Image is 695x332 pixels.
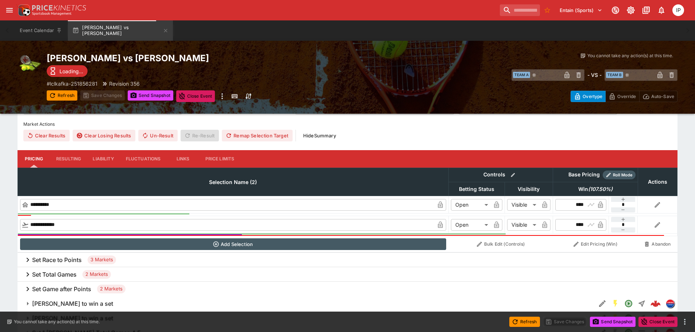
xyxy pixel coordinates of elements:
[590,317,636,327] button: Send Snapshot
[605,91,639,102] button: Override
[18,296,596,311] button: [PERSON_NAME] to win a set
[650,298,661,309] div: bc8ca8d0-4eb7-4438-bda1-ea3bdc8dca3c
[88,256,116,263] span: 3 Markets
[200,150,240,168] button: Price Limits
[59,67,83,75] p: Loading...
[451,238,551,250] button: Bulk Edit (Controls)
[588,185,613,194] em: ( 107.50 %)
[638,317,677,327] button: Close Event
[639,91,677,102] button: Auto-Save
[167,150,200,168] button: Links
[648,296,663,311] a: bc8ca8d0-4eb7-4438-bda1-ea3bdc8dca3c
[451,199,491,211] div: Open
[20,238,447,250] button: Add Selection
[640,4,653,17] button: Documentation
[655,4,668,17] button: Notifications
[82,271,111,278] span: 2 Markets
[606,72,623,78] span: Team B
[571,91,677,102] div: Start From
[73,130,135,141] button: Clear Losing Results
[509,317,540,327] button: Refresh
[670,2,686,18] button: Isaac Plummer
[32,300,113,308] h6: [PERSON_NAME] to win a set
[128,90,173,101] button: Send Snapshot
[610,172,636,178] span: Roll Mode
[47,52,362,64] h2: Copy To Clipboard
[68,20,173,41] button: [PERSON_NAME] vs [PERSON_NAME]
[18,52,41,76] img: tennis.png
[32,271,77,278] h6: Set Total Games
[109,80,140,87] p: Revision 356
[181,130,219,141] span: Re-Result
[451,185,502,194] span: Betting Status
[23,119,672,130] label: Market Actions
[603,171,636,179] div: Show/hide Price Roll mode configuration.
[609,297,622,310] button: SGM Enabled
[32,285,91,293] h6: Set Game after Points
[47,80,97,87] p: Copy To Clipboard
[648,311,663,325] a: ec763584-c955-450e-9b30-bb6a38991fa5
[640,238,675,250] button: Abandon
[18,311,596,325] button: [PERSON_NAME] to win a set
[507,219,539,231] div: Visible
[570,185,621,194] span: Win(107.50%)
[500,4,540,16] input: search
[510,185,548,194] span: Visibility
[507,199,539,211] div: Visible
[650,298,661,309] img: logo-cerberus--red.svg
[15,20,66,41] button: Event Calendar
[555,4,607,16] button: Select Tenant
[3,4,16,17] button: open drawer
[14,319,100,325] p: You cannot take any action(s) at this time.
[448,168,553,182] th: Controls
[587,71,602,79] h6: - VS -
[32,12,72,15] img: Sportsbook Management
[672,4,684,16] div: Isaac Plummer
[138,130,177,141] button: Un-Result
[596,297,609,310] button: Edit Detail
[32,5,86,11] img: PriceKinetics
[666,300,674,308] img: lclkafka
[508,170,518,180] button: Bulk edit
[571,91,606,102] button: Overtype
[541,4,553,16] button: No Bookmarks
[624,4,637,17] button: Toggle light/dark mode
[120,150,167,168] button: Fluctuations
[97,285,126,293] span: 2 Markets
[666,299,675,308] div: lclkafka
[18,150,50,168] button: Pricing
[47,90,77,101] button: Refresh
[87,150,120,168] button: Liability
[609,4,622,17] button: Connected to PK
[222,130,293,141] button: Remap Selection Target
[565,170,603,179] div: Base Pricing
[587,52,673,59] p: You cannot take any action(s) at this time.
[513,72,530,78] span: Team A
[635,297,648,310] button: Straight
[622,297,635,310] button: Open
[555,238,636,250] button: Edit Pricing (Win)
[23,130,70,141] button: Clear Results
[299,130,340,141] button: HideSummary
[638,168,677,196] th: Actions
[16,3,31,17] img: PriceKinetics Logo
[624,299,633,308] svg: Open
[201,178,265,187] span: Selection Name (2)
[451,219,491,231] div: Open
[583,93,602,100] p: Overtype
[32,256,82,264] h6: Set Race to Points
[680,317,689,326] button: more
[50,150,87,168] button: Resulting
[176,90,215,102] button: Close Event
[651,93,674,100] p: Auto-Save
[617,93,636,100] p: Override
[218,90,227,102] button: more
